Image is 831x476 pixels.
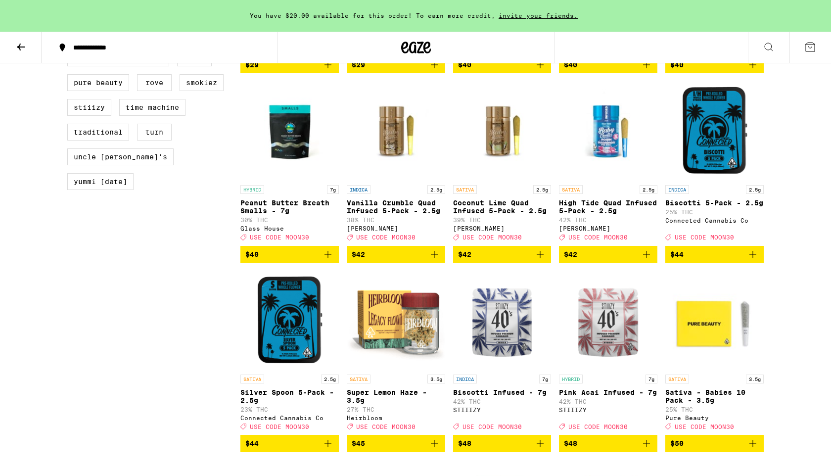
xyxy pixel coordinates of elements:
p: Biscotti Infused - 7g [453,388,552,396]
a: Open page for Super Lemon Haze - 3.5g from Heirbloom [347,271,445,435]
span: USE CODE MOON30 [356,424,415,430]
label: Smokiez [180,74,224,91]
div: Pure Beauty [665,415,764,421]
span: invite your friends. [495,12,581,19]
span: USE CODE MOON30 [250,424,309,430]
p: SATIVA [453,185,477,194]
button: Add to bag [347,435,445,452]
span: USE CODE MOON30 [675,235,734,241]
p: High Tide Quad Infused 5-Pack - 2.5g [559,199,657,215]
button: Add to bag [347,246,445,263]
span: USE CODE MOON30 [462,424,522,430]
span: $40 [245,250,259,258]
p: Super Lemon Haze - 3.5g [347,388,445,404]
p: Sativa - Babies 10 Pack - 3.5g [665,388,764,404]
span: $48 [458,439,471,447]
img: Pure Beauty - Sativa - Babies 10 Pack - 3.5g [665,271,764,370]
p: HYBRID [559,375,583,383]
label: Time Machine [119,99,185,116]
span: $42 [564,250,577,258]
span: USE CODE MOON30 [462,235,522,241]
p: 3.5g [427,375,445,383]
button: Add to bag [240,435,339,452]
button: Add to bag [559,246,657,263]
button: Add to bag [453,435,552,452]
a: Open page for Vanilla Crumble Quad Infused 5-Pack - 2.5g from Jeeter [347,81,445,245]
p: INDICA [347,185,370,194]
span: $42 [458,250,471,258]
label: STIIIZY [67,99,111,116]
button: Add to bag [665,56,764,73]
div: [PERSON_NAME] [347,225,445,232]
p: 27% THC [347,406,445,413]
span: $40 [458,61,471,69]
img: STIIIZY - Biscotti Infused - 7g [453,271,552,370]
button: Add to bag [240,56,339,73]
img: STIIIZY - Pink Acai Infused - 7g [559,271,657,370]
p: SATIVA [559,185,583,194]
p: Pink Acai Infused - 7g [559,388,657,396]
div: STIIIZY [453,407,552,413]
button: Add to bag [453,246,552,263]
button: Add to bag [347,56,445,73]
label: Traditional [67,124,129,141]
img: Jeeter - Vanilla Crumble Quad Infused 5-Pack - 2.5g [347,81,445,180]
p: 2.5g [427,185,445,194]
div: Connected Cannabis Co [240,415,339,421]
span: USE CODE MOON30 [675,424,734,430]
p: 2.5g [640,185,657,194]
span: $40 [670,61,684,69]
img: Jeeter - High Tide Quad Infused 5-Pack - 2.5g [559,81,657,180]
p: 42% THC [559,217,657,223]
div: Connected Cannabis Co [665,217,764,224]
span: $45 [352,439,365,447]
button: Add to bag [665,246,764,263]
span: USE CODE MOON30 [250,235,309,241]
button: Add to bag [665,435,764,452]
p: 7g [539,375,551,383]
p: Biscotti 5-Pack - 2.5g [665,199,764,207]
a: Open page for Biscotti Infused - 7g from STIIIZY [453,271,552,435]
div: STIIIZY [559,407,657,413]
p: 7g [327,185,339,194]
p: 39% THC [453,217,552,223]
p: SATIVA [665,375,689,383]
p: 42% THC [453,398,552,405]
img: Connected Cannabis Co - Silver Spoon 5-Pack - 2.5g [240,271,339,370]
p: INDICA [665,185,689,194]
img: Connected Cannabis Co - Biscotti 5-Pack - 2.5g [665,81,764,180]
span: $44 [245,439,259,447]
label: Yummi [DATE] [67,173,134,190]
span: USE CODE MOON30 [568,424,628,430]
p: INDICA [453,375,477,383]
button: Add to bag [559,56,657,73]
span: USE CODE MOON30 [356,235,415,241]
label: Pure Beauty [67,74,129,91]
button: Add to bag [453,56,552,73]
span: $29 [352,61,365,69]
p: 23% THC [240,406,339,413]
span: $44 [670,250,684,258]
p: 7g [646,375,657,383]
a: Open page for High Tide Quad Infused 5-Pack - 2.5g from Jeeter [559,81,657,245]
p: 3.5g [746,375,764,383]
span: $40 [564,61,577,69]
img: Heirbloom - Super Lemon Haze - 3.5g [347,271,445,370]
p: SATIVA [240,375,264,383]
p: Coconut Lime Quad Infused 5-Pack - 2.5g [453,199,552,215]
p: 2.5g [533,185,551,194]
button: Add to bag [559,435,657,452]
label: Uncle [PERSON_NAME]'s [67,148,174,165]
p: Peanut Butter Breath Smalls - 7g [240,199,339,215]
label: turn [137,124,172,141]
div: [PERSON_NAME] [559,225,657,232]
div: Heirbloom [347,415,445,421]
p: Silver Spoon 5-Pack - 2.5g [240,388,339,404]
p: 38% THC [347,217,445,223]
p: 2.5g [321,375,339,383]
span: $50 [670,439,684,447]
p: HYBRID [240,185,264,194]
button: Add to bag [240,246,339,263]
a: Open page for Peanut Butter Breath Smalls - 7g from Glass House [240,81,339,245]
label: Rove [137,74,172,91]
